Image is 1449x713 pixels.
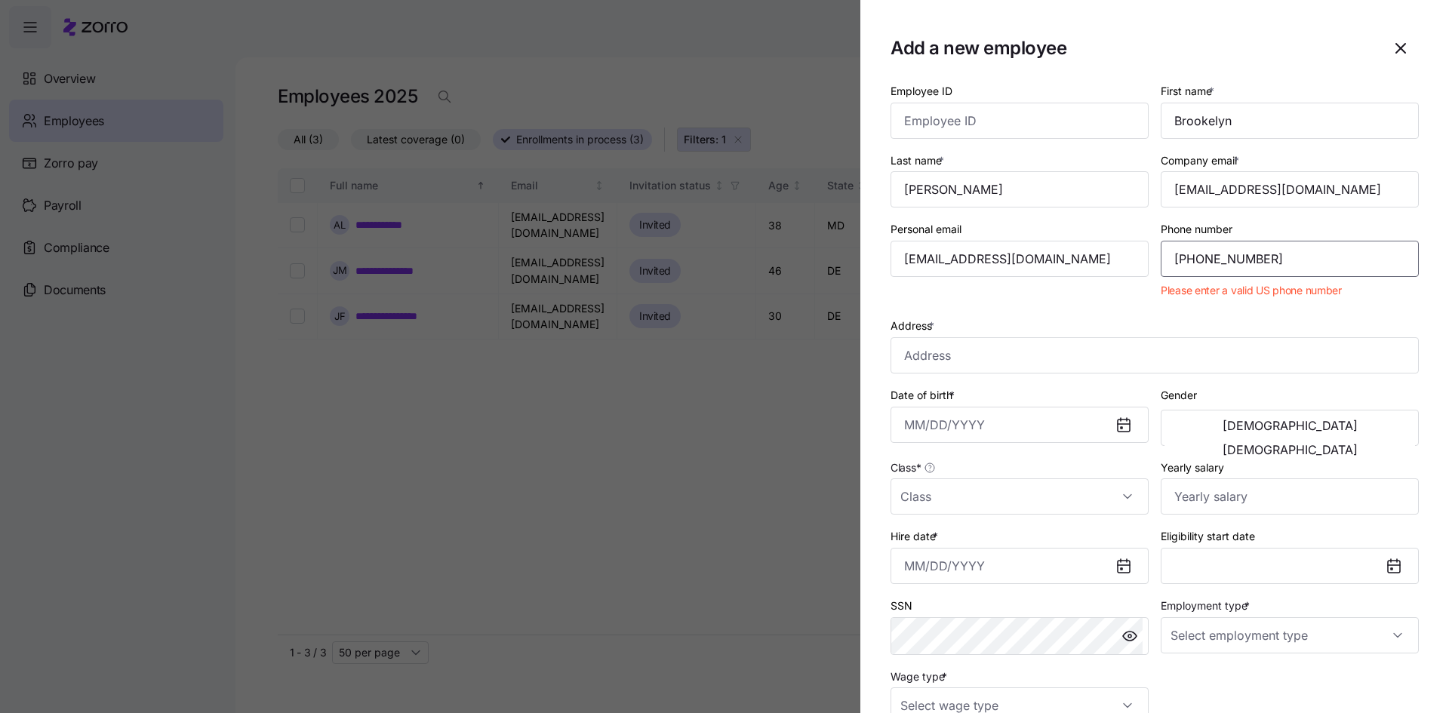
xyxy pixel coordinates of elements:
[891,221,961,238] label: Personal email
[891,241,1149,277] input: Personal email
[1161,171,1419,207] input: Company email
[1161,528,1255,545] label: Eligibility start date
[891,171,1149,207] input: Last name
[1161,478,1419,515] input: Yearly salary
[1161,283,1342,298] span: Please enter a valid US phone number
[1161,221,1232,238] label: Phone number
[1223,420,1358,432] span: [DEMOGRAPHIC_DATA]
[891,668,950,685] label: Wage type
[891,36,1371,60] h1: Add a new employee
[891,152,947,169] label: Last name
[1223,444,1358,456] span: [DEMOGRAPHIC_DATA]
[891,387,958,404] label: Date of birth
[1161,617,1419,653] input: Select employment type
[1161,103,1419,139] input: First name
[1161,152,1242,169] label: Company email
[891,103,1149,139] input: Employee ID
[891,598,912,614] label: SSN
[1161,598,1253,614] label: Employment type
[1161,387,1197,404] label: Gender
[891,548,1149,584] input: MM/DD/YYYY
[891,318,937,334] label: Address
[891,528,941,545] label: Hire date
[891,407,1149,443] input: MM/DD/YYYY
[1161,459,1224,476] label: Yearly salary
[1161,83,1217,100] label: First name
[891,460,921,475] span: Class *
[1161,241,1419,277] input: Phone number
[891,83,952,100] label: Employee ID
[891,337,1419,373] input: Address
[891,478,1149,515] input: Class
